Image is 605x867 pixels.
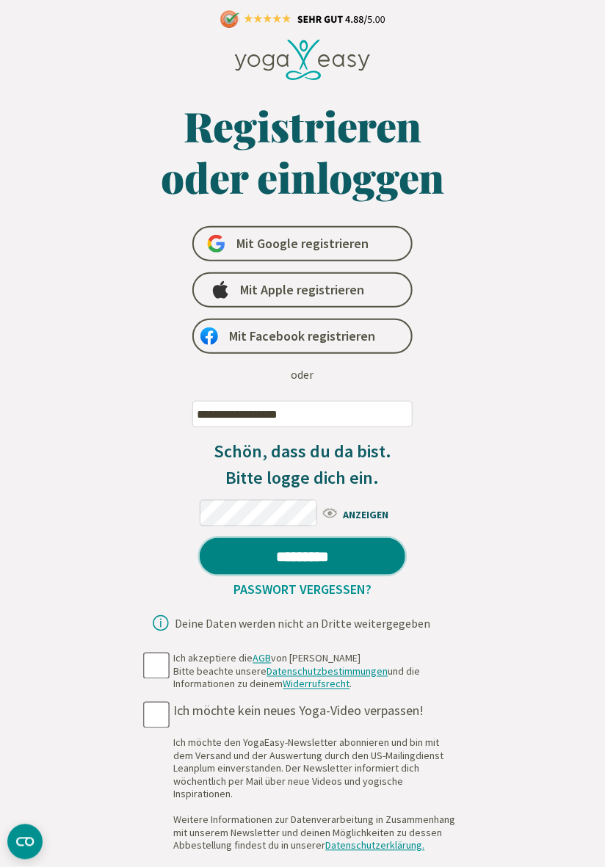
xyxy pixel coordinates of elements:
[321,504,405,523] span: ANZEIGEN
[7,824,43,860] button: CMP-Widget öffnen
[192,226,413,261] a: Mit Google registrieren
[174,653,458,692] div: Ich akzeptiere die von [PERSON_NAME] Bitte beachte unsere und die Informationen zu deinem .
[192,319,413,354] a: Mit Facebook registrieren
[236,235,369,253] span: Mit Google registrieren
[326,839,425,852] a: Datenschutzerklärung.
[253,652,272,665] a: AGB
[267,665,388,678] a: Datenschutzbestimmungen
[175,617,430,629] div: Deine Daten werden nicht an Dritte weitergegeben
[228,581,377,598] a: Passwort vergessen?
[174,737,458,853] div: Ich möchte den YogaEasy-Newsletter abonnieren und bin mit dem Versand und der Auswertung durch de...
[192,272,413,308] a: Mit Apple registrieren
[230,327,376,345] span: Mit Facebook registrieren
[200,438,405,491] h3: Schön, dass du da bist. Bitte logge dich ein.
[49,100,556,203] h1: Registrieren oder einloggen
[283,678,350,691] a: Widerrufsrecht
[291,366,314,383] div: oder
[241,281,365,299] span: Mit Apple registrieren
[174,703,458,720] div: Ich möchte kein neues Yoga-Video verpassen!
